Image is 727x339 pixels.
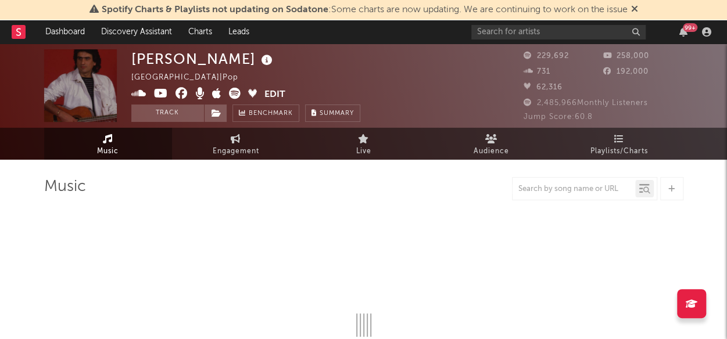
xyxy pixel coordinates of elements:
[172,128,300,160] a: Engagement
[428,128,556,160] a: Audience
[37,20,93,44] a: Dashboard
[524,113,593,121] span: Jump Score: 60.8
[213,145,259,158] span: Engagement
[102,5,628,15] span: : Some charts are now updating. We are continuing to work on the issue
[356,145,371,158] span: Live
[180,20,220,44] a: Charts
[679,27,687,37] button: 99+
[220,20,257,44] a: Leads
[524,84,563,91] span: 62,316
[631,5,638,15] span: Dismiss
[102,5,328,15] span: Spotify Charts & Playlists not updating on Sodatone
[131,104,204,122] button: Track
[249,107,293,121] span: Benchmark
[300,128,428,160] a: Live
[556,128,683,160] a: Playlists/Charts
[524,68,550,75] span: 731
[320,110,354,117] span: Summary
[513,185,635,194] input: Search by song name or URL
[131,49,275,68] div: [PERSON_NAME]
[471,25,646,39] input: Search for artists
[264,88,285,102] button: Edit
[232,104,299,122] a: Benchmark
[683,23,697,32] div: 99 +
[524,52,569,60] span: 229,692
[524,99,648,107] span: 2,485,966 Monthly Listeners
[474,145,509,158] span: Audience
[305,104,360,122] button: Summary
[603,68,649,75] span: 192,000
[93,20,180,44] a: Discovery Assistant
[603,52,649,60] span: 258,000
[590,145,648,158] span: Playlists/Charts
[44,128,172,160] a: Music
[131,71,252,85] div: [GEOGRAPHIC_DATA] | Pop
[97,145,119,158] span: Music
